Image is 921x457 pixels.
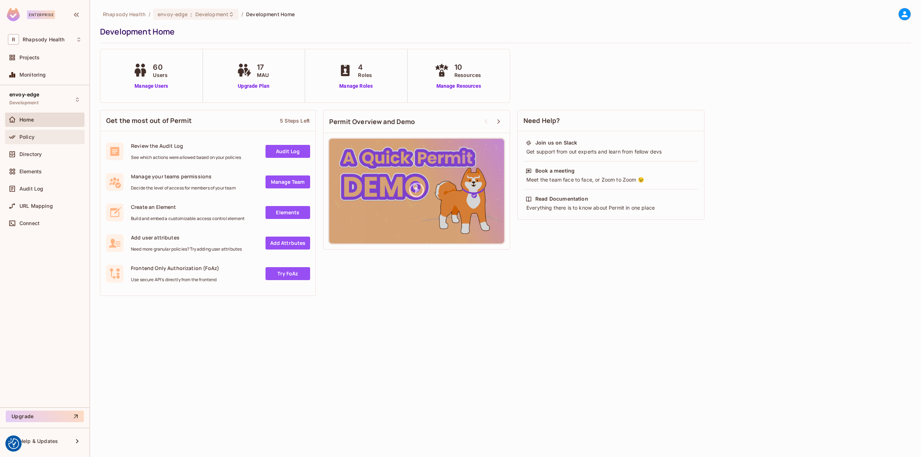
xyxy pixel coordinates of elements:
[8,438,19,449] button: Consent Preferences
[9,92,40,97] span: envoy-edge
[131,265,219,271] span: Frontend Only Authorization (FoAz)
[266,267,310,280] a: Try FoAz
[241,11,243,18] li: /
[8,34,19,45] span: R
[246,11,295,18] span: Development Home
[6,411,84,422] button: Upgrade
[19,117,34,123] span: Home
[158,11,187,18] span: envoy-edge
[19,134,35,140] span: Policy
[19,151,42,157] span: Directory
[131,82,171,90] a: Manage Users
[8,438,19,449] img: Revisit consent button
[9,100,38,106] span: Development
[19,220,40,226] span: Connect
[27,10,55,19] div: Enterprise
[131,234,242,241] span: Add user attributes
[266,145,310,158] a: Audit Log
[266,175,310,188] a: Manage Team
[526,204,696,211] div: Everything there is to know about Permit in one place
[153,62,168,73] span: 60
[131,277,219,283] span: Use secure API's directly from the frontend
[433,82,485,90] a: Manage Resources
[19,203,53,209] span: URL Mapping
[131,142,241,149] span: Review the Audit Log
[7,8,20,21] img: SReyMgAAAABJRU5ErkJggg==
[358,71,372,79] span: Roles
[336,82,376,90] a: Manage Roles
[103,11,146,18] span: the active workspace
[19,55,40,60] span: Projects
[526,148,696,155] div: Get support from out experts and learn from fellow devs
[190,12,192,17] span: :
[257,62,269,73] span: 17
[535,195,588,202] div: Read Documentation
[19,169,42,174] span: Elements
[266,237,310,250] a: Add Attrbutes
[358,62,372,73] span: 4
[131,185,236,191] span: Decide the level of access for members of your team
[526,176,696,183] div: Meet the team face to face, or Zoom to Zoom 😉
[454,71,481,79] span: Resources
[100,26,907,37] div: Development Home
[19,72,46,78] span: Monitoring
[280,117,310,124] div: 5 Steps Left
[235,82,272,90] a: Upgrade Plan
[19,186,43,192] span: Audit Log
[195,11,228,18] span: Development
[106,116,192,125] span: Get the most out of Permit
[131,173,236,180] span: Manage your teams permissions
[257,71,269,79] span: MAU
[153,71,168,79] span: Users
[454,62,481,73] span: 10
[131,155,241,160] span: See which actions were allowed based on your policies
[535,167,575,174] div: Book a meeting
[329,117,415,126] span: Permit Overview and Demo
[23,37,64,42] span: Workspace: Rhapsody Health
[266,206,310,219] a: Elements
[131,216,245,221] span: Build and embed a customizable access control element
[131,246,242,252] span: Need more granular policies? Try adding user attributes
[19,438,58,444] span: Help & Updates
[149,11,150,18] li: /
[535,139,577,146] div: Join us on Slack
[523,116,560,125] span: Need Help?
[131,204,245,210] span: Create an Element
